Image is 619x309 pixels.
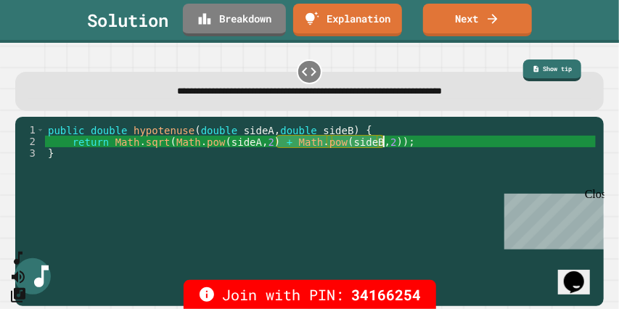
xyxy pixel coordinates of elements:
div: Solution [87,7,168,33]
div: 3 [15,147,45,159]
a: Breakdown [183,4,286,36]
a: Next [423,4,532,36]
span: 34166254 [352,284,422,305]
button: Mute music [9,268,27,286]
div: 2 [15,136,45,147]
a: Explanation [293,4,402,36]
div: Join with PIN: [184,280,436,309]
div: 1 [15,124,45,136]
button: SpeedDial basic example [9,250,27,268]
a: Show tip [523,59,581,81]
div: Chat with us now!Close [6,6,100,92]
button: Change Music [9,286,27,304]
iframe: chat widget [499,188,604,250]
span: Toggle code folding, rows 1 through 3 [36,124,44,136]
iframe: chat widget [558,251,604,294]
